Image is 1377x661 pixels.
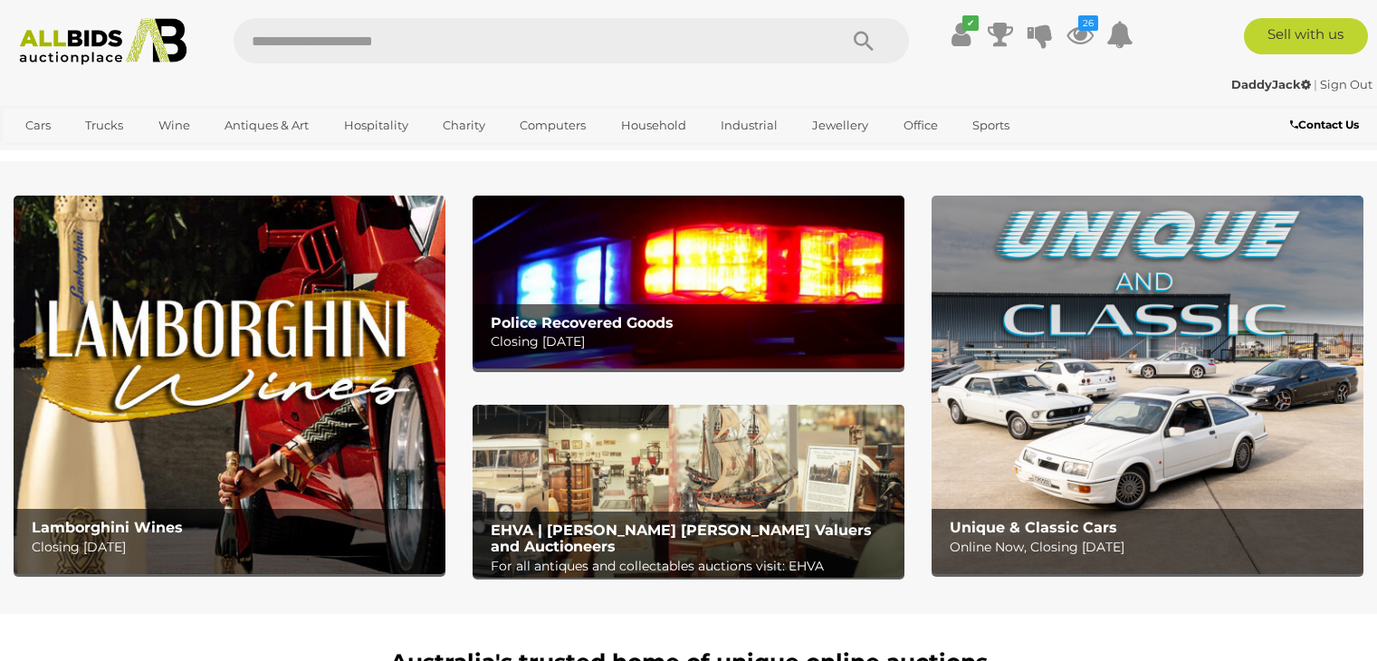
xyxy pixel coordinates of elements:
a: Cars [14,110,62,140]
a: ✔ [947,18,974,51]
i: 26 [1078,15,1098,31]
i: ✔ [962,15,979,31]
p: Closing [DATE] [32,536,436,559]
b: Police Recovered Goods [491,314,674,331]
span: | [1314,77,1317,91]
a: Industrial [709,110,789,140]
a: Unique & Classic Cars Unique & Classic Cars Online Now, Closing [DATE] [932,196,1363,574]
a: Hospitality [332,110,420,140]
a: 26 [1066,18,1094,51]
b: Lamborghini Wines [32,519,183,536]
a: Sell with us [1244,18,1368,54]
a: Contact Us [1290,115,1363,135]
a: [GEOGRAPHIC_DATA] [14,140,166,170]
img: EHVA | Evans Hastings Valuers and Auctioneers [473,405,904,578]
strong: DaddyJack [1231,77,1311,91]
a: Police Recovered Goods Police Recovered Goods Closing [DATE] [473,196,904,369]
b: Unique & Classic Cars [950,519,1117,536]
a: Sign Out [1320,77,1372,91]
b: Contact Us [1290,118,1359,131]
b: EHVA | [PERSON_NAME] [PERSON_NAME] Valuers and Auctioneers [491,522,872,555]
a: Charity [431,110,497,140]
img: Allbids.com.au [10,18,196,65]
a: EHVA | Evans Hastings Valuers and Auctioneers EHVA | [PERSON_NAME] [PERSON_NAME] Valuers and Auct... [473,405,904,578]
img: Unique & Classic Cars [932,196,1363,574]
p: For all antiques and collectables auctions visit: EHVA [491,555,895,578]
a: Wine [147,110,202,140]
a: Lamborghini Wines Lamborghini Wines Closing [DATE] [14,196,445,574]
img: Lamborghini Wines [14,196,445,574]
button: Search [818,18,909,63]
a: Antiques & Art [213,110,320,140]
a: Jewellery [800,110,880,140]
a: DaddyJack [1231,77,1314,91]
p: Closing [DATE] [491,330,895,353]
p: Online Now, Closing [DATE] [950,536,1354,559]
a: Trucks [73,110,135,140]
a: Office [892,110,950,140]
a: Computers [508,110,598,140]
a: Household [609,110,698,140]
a: Sports [961,110,1021,140]
img: Police Recovered Goods [473,196,904,369]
